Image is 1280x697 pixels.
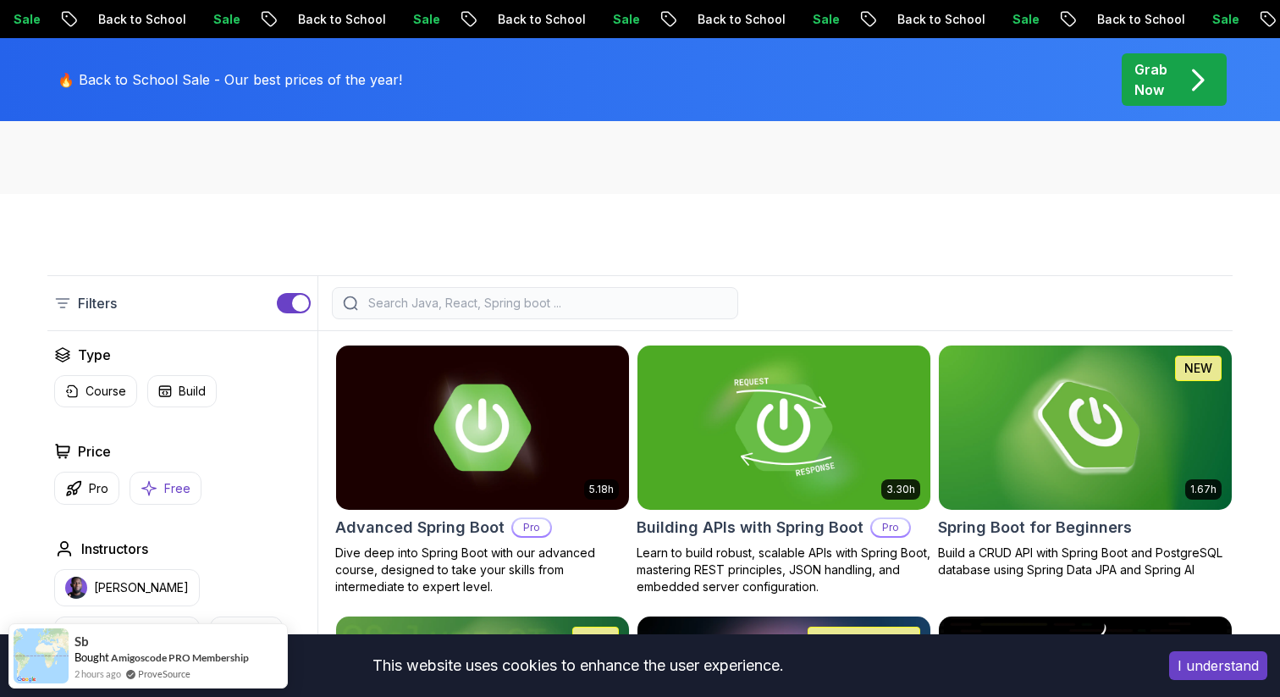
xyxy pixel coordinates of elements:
p: Course [86,383,126,400]
a: Advanced Spring Boot card5.18hAdvanced Spring BootProDive deep into Spring Boot with our advanced... [335,345,630,595]
p: Back to School [949,11,1064,28]
p: Sale [465,11,519,28]
button: Pro [54,472,119,505]
p: 🔥 Back to School Sale - Our best prices of the year! [58,69,402,90]
p: Free [164,480,190,497]
img: provesource social proof notification image [14,628,69,683]
p: JUST RELEASED [817,631,911,648]
a: Building APIs with Spring Boot card3.30hBuilding APIs with Spring BootProLearn to build robust, s... [637,345,931,595]
p: Sale [65,11,119,28]
p: 5.18h [589,483,614,496]
p: 1.67h [1190,483,1217,496]
p: Back to School [749,11,864,28]
input: Search Java, React, Spring boot ... [365,295,727,312]
p: Pro [872,519,909,536]
button: Build [147,375,217,407]
p: Sale [265,11,319,28]
button: Free [130,472,201,505]
h2: Advanced Spring Boot [335,516,505,539]
p: Filters [78,293,117,313]
p: Build [179,383,206,400]
img: Spring Boot for Beginners card [939,346,1232,510]
img: Advanced Spring Boot card [336,346,629,510]
h2: Instructors [81,539,148,559]
p: Back to School [350,11,465,28]
a: Spring Boot for Beginners card1.67hNEWSpring Boot for BeginnersBuild a CRUD API with Spring Boot ... [938,345,1233,578]
p: Back to School [549,11,665,28]
p: 3.30h [886,483,915,496]
button: instructor imgAbz [210,617,283,654]
p: [PERSON_NAME] [94,579,189,596]
p: Back to School [150,11,265,28]
span: Bought [74,650,109,664]
a: ProveSource [138,667,190,681]
h2: Price [78,441,111,462]
h2: Spring Boot for Beginners [938,516,1132,539]
button: instructor img[PERSON_NAME] [54,617,200,654]
p: Sale [665,11,719,28]
button: Course [54,375,137,407]
p: Pro [513,519,550,536]
a: Amigoscode PRO Membership [111,651,249,664]
img: instructor img [65,577,87,599]
span: 2 hours ago [74,667,121,681]
button: instructor img[PERSON_NAME] [54,569,200,606]
p: NEW [1184,360,1212,377]
p: Grab Now [1134,59,1167,100]
div: This website uses cookies to enhance the user experience. [13,647,1144,684]
p: NEW [582,631,610,648]
p: Dive deep into Spring Boot with our advanced course, designed to take your skills from intermedia... [335,545,630,595]
button: Accept cookies [1169,651,1267,680]
p: Pro [89,480,108,497]
p: Sale [1064,11,1118,28]
img: Building APIs with Spring Boot card [637,346,930,510]
p: Back to School [1149,11,1264,28]
h2: Type [78,345,111,365]
p: Build a CRUD API with Spring Boot and PostgreSQL database using Spring Data JPA and Spring AI [938,545,1233,578]
h2: Building APIs with Spring Boot [637,516,863,539]
span: sb [74,634,89,649]
p: Learn to build robust, scalable APIs with Spring Boot, mastering REST principles, JSON handling, ... [637,545,931,595]
p: Sale [864,11,919,28]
